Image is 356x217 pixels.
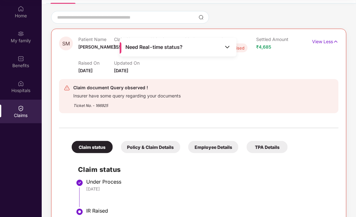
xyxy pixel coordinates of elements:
[114,60,150,66] p: Updated On
[18,105,24,112] img: svg+xml;base64,PHN2ZyBpZD0iQ2xhaW0iIHhtbG5zPSJodHRwOi8vd3d3LnczLm9yZy8yMDAwL3N2ZyIgd2lkdGg9IjIwIi...
[247,141,288,153] div: TPA Details
[18,31,24,37] img: svg+xml;base64,PHN2ZyB3aWR0aD0iMjAiIGhlaWdodD0iMjAiIHZpZXdCb3g9IjAgMCAyMCAyMCIgZmlsbD0ibm9uZSIgeG...
[150,37,185,42] p: Claim Amount
[256,44,272,50] span: ₹4,685
[114,37,150,42] p: Claim No
[78,164,332,175] h2: Claim status
[224,44,231,50] img: Toggle Icon
[114,68,128,73] span: [DATE]
[78,68,93,73] span: [DATE]
[114,44,132,50] span: 1551078
[78,44,119,50] span: [PERSON_NAME]...
[73,99,181,108] div: Ticket No. - 166925
[199,15,204,20] img: svg+xml;base64,PHN2ZyBpZD0iU2VhcmNoLTMyeDMyIiB4bWxucz0iaHR0cDovL3d3dy53My5vcmcvMjAwMC9zdmciIHdpZH...
[62,41,70,46] span: SM
[73,84,181,91] div: Claim document Query observed !
[256,37,292,42] p: Settled Amount
[72,141,113,153] div: Claim status
[78,60,114,66] p: Raised On
[76,208,83,216] img: svg+xml;base64,PHN2ZyBpZD0iU3RlcC1BY3RpdmUtMzJ4MzIiIHhtbG5zPSJodHRwOi8vd3d3LnczLm9yZy8yMDAwL3N2Zy...
[125,44,183,50] span: Need Real-time status?
[18,6,24,12] img: svg+xml;base64,PHN2ZyBpZD0iSG9tZSIgeG1sbnM9Imh0dHA6Ly93d3cudzMub3JnLzIwMDAvc3ZnIiB3aWR0aD0iMjAiIG...
[121,141,180,153] div: Policy & Claim Details
[185,37,221,42] p: Mode
[64,85,70,91] img: svg+xml;base64,PHN2ZyB4bWxucz0iaHR0cDovL3d3dy53My5vcmcvMjAwMC9zdmciIHdpZHRoPSIyNCIgaGVpZ2h0PSIyNC...
[18,80,24,87] img: svg+xml;base64,PHN2ZyBpZD0iSG9zcGl0YWxzIiB4bWxucz0iaHR0cDovL3d3dy53My5vcmcvMjAwMC9zdmciIHdpZHRoPS...
[86,179,332,185] div: Under Process
[18,56,24,62] img: svg+xml;base64,PHN2ZyBpZD0iQmVuZWZpdHMiIHhtbG5zPSJodHRwOi8vd3d3LnczLm9yZy8yMDAwL3N2ZyIgd2lkdGg9Ij...
[333,38,339,45] img: svg+xml;base64,PHN2ZyB4bWxucz0iaHR0cDovL3d3dy53My5vcmcvMjAwMC9zdmciIHdpZHRoPSIxNyIgaGVpZ2h0PSIxNy...
[221,37,256,42] p: Status
[73,91,181,99] div: Insurer have some query regarding your documents
[76,179,83,187] img: svg+xml;base64,PHN2ZyBpZD0iU3RlcC1Eb25lLTMyeDMyIiB4bWxucz0iaHR0cDovL3d3dy53My5vcmcvMjAwMC9zdmciIH...
[188,141,238,153] div: Employee Details
[86,208,332,214] div: IR Raised
[312,37,339,45] p: View Less
[86,186,332,192] div: [DATE]
[78,37,114,42] p: Patient Name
